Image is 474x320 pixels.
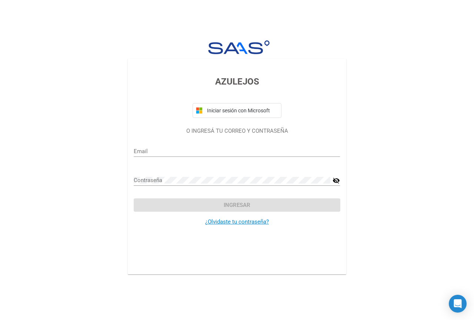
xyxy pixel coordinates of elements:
span: Ingresar [224,202,250,208]
h3: AZULEJOS [134,75,340,88]
span: Iniciar sesión con Microsoft [206,108,278,113]
div: Open Intercom Messenger [449,295,467,313]
a: ¿Olvidaste tu contraseña? [205,218,269,225]
mat-icon: visibility_off [333,176,340,185]
button: Ingresar [134,198,340,212]
button: Iniciar sesión con Microsoft [193,103,281,118]
p: O INGRESÁ TU CORREO Y CONTRASEÑA [134,127,340,135]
